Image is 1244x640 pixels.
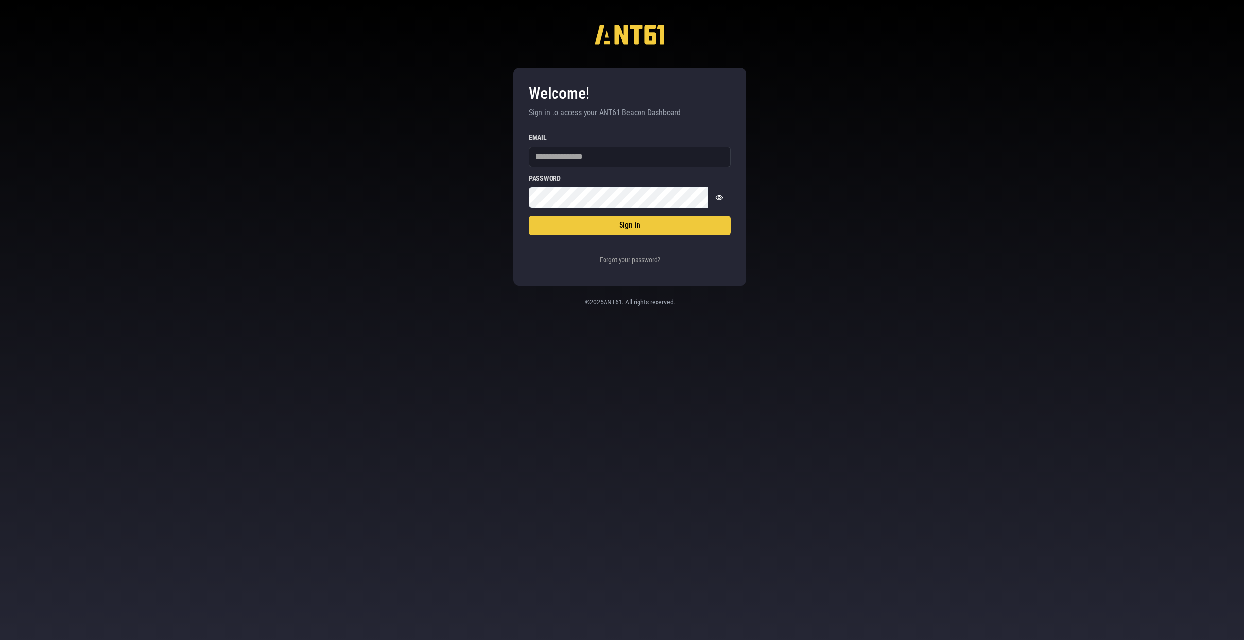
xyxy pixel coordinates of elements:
[529,84,731,103] h3: Welcome!
[529,107,731,118] p: Sign in to access your ANT61 Beacon Dashboard
[597,251,663,270] button: Forgot your password?
[708,187,731,208] button: Show password
[529,175,731,182] label: Password
[525,297,735,307] p: © 2025 ANT61. All rights reserved.
[529,216,731,235] button: Sign in
[529,134,731,141] label: Email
